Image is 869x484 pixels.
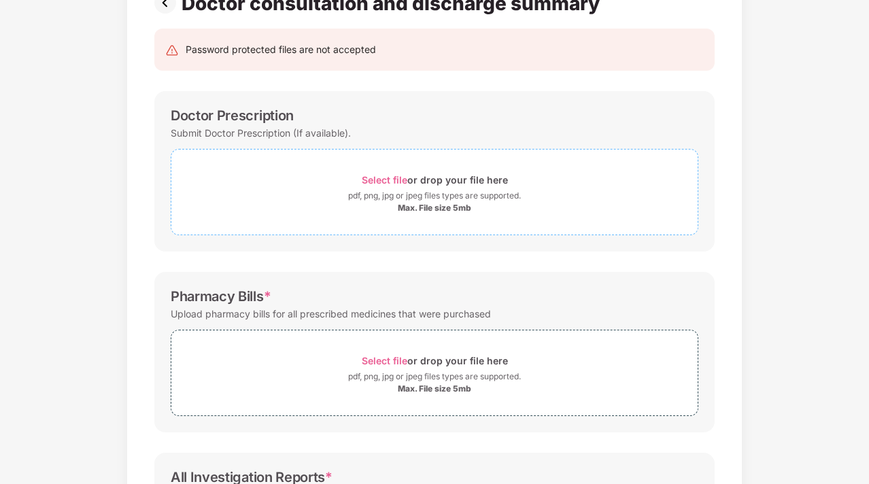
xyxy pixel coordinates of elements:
[171,341,698,405] span: Select fileor drop your file herepdf, png, jpg or jpeg files types are supported.Max. File size 5mb
[348,189,521,203] div: pdf, png, jpg or jpeg files types are supported.
[362,174,407,186] span: Select file
[171,160,698,224] span: Select fileor drop your file herepdf, png, jpg or jpeg files types are supported.Max. File size 5mb
[171,288,271,305] div: Pharmacy Bills
[165,44,179,57] img: svg+xml;base64,PHN2ZyB4bWxucz0iaHR0cDovL3d3dy53My5vcmcvMjAwMC9zdmciIHdpZHRoPSIyNCIgaGVpZ2h0PSIyNC...
[186,42,376,57] div: Password protected files are not accepted
[398,203,471,213] div: Max. File size 5mb
[171,124,351,142] div: Submit Doctor Prescription (If available).
[348,370,521,383] div: pdf, png, jpg or jpeg files types are supported.
[398,383,471,394] div: Max. File size 5mb
[362,171,508,189] div: or drop your file here
[362,351,508,370] div: or drop your file here
[171,107,294,124] div: Doctor Prescription
[171,305,491,323] div: Upload pharmacy bills for all prescribed medicines that were purchased
[362,355,407,366] span: Select file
